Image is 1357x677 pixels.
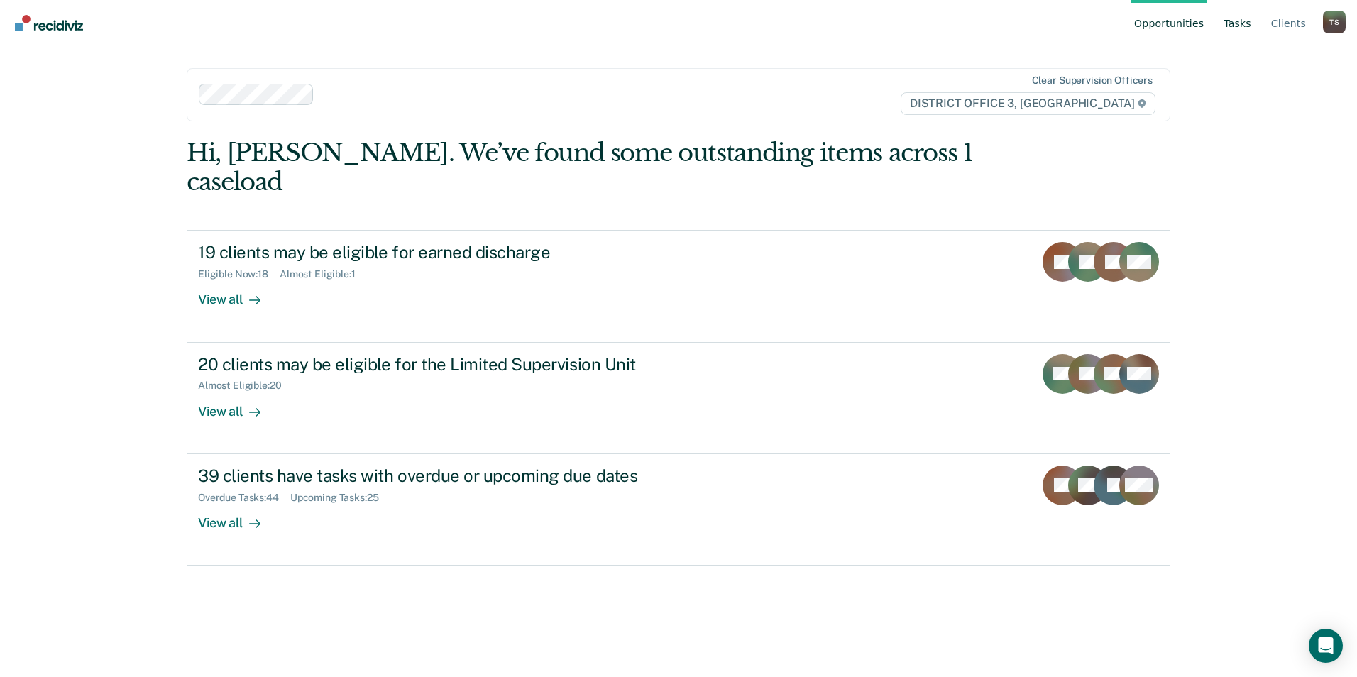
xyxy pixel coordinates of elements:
[1323,11,1346,33] button: Profile dropdown button
[187,230,1170,342] a: 19 clients may be eligible for earned dischargeEligible Now:18Almost Eligible:1View all
[187,454,1170,566] a: 39 clients have tasks with overdue or upcoming due datesOverdue Tasks:44Upcoming Tasks:25View all
[198,268,280,280] div: Eligible Now : 18
[15,15,83,31] img: Recidiviz
[198,392,278,419] div: View all
[1323,11,1346,33] div: T S
[198,492,290,504] div: Overdue Tasks : 44
[1309,629,1343,663] div: Open Intercom Messenger
[901,92,1155,115] span: DISTRICT OFFICE 3, [GEOGRAPHIC_DATA]
[198,280,278,308] div: View all
[280,268,367,280] div: Almost Eligible : 1
[198,466,696,486] div: 39 clients have tasks with overdue or upcoming due dates
[187,138,974,197] div: Hi, [PERSON_NAME]. We’ve found some outstanding items across 1 caseload
[198,503,278,531] div: View all
[290,492,390,504] div: Upcoming Tasks : 25
[1032,75,1153,87] div: Clear supervision officers
[198,354,696,375] div: 20 clients may be eligible for the Limited Supervision Unit
[198,242,696,263] div: 19 clients may be eligible for earned discharge
[187,343,1170,454] a: 20 clients may be eligible for the Limited Supervision UnitAlmost Eligible:20View all
[198,380,293,392] div: Almost Eligible : 20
